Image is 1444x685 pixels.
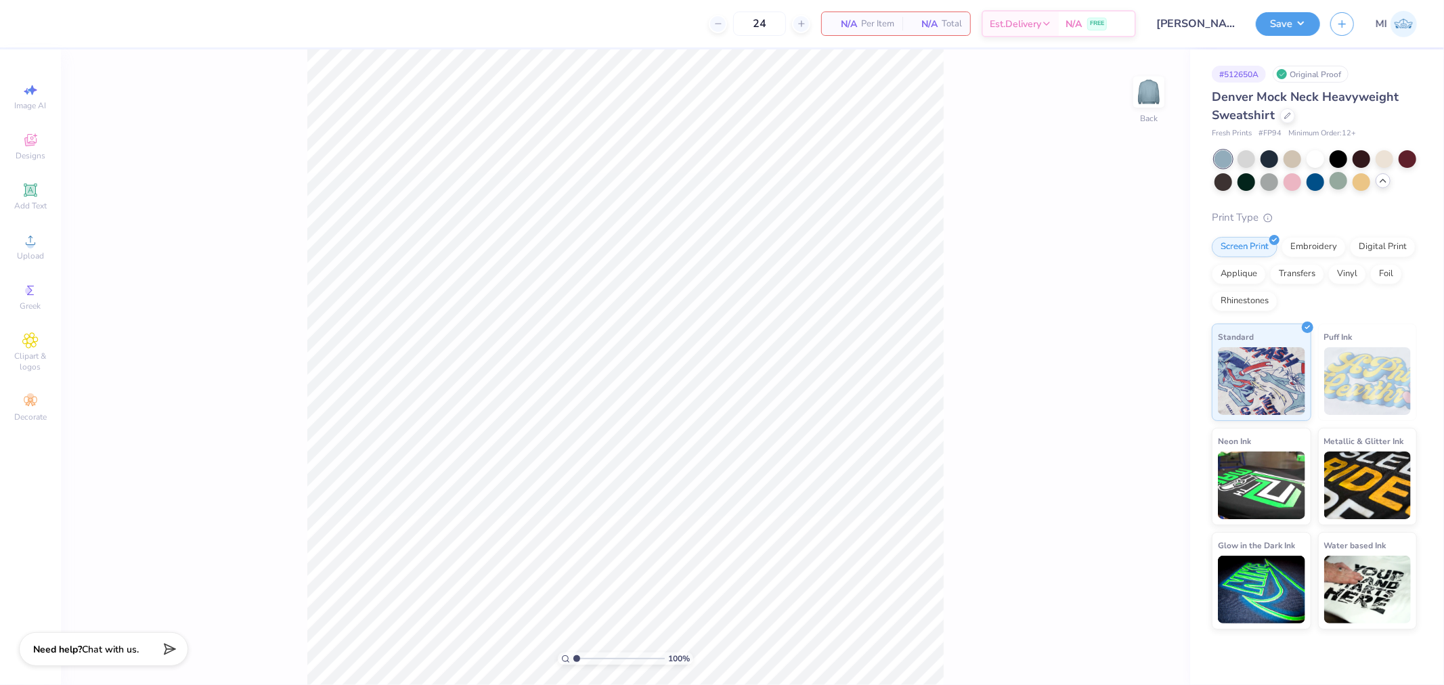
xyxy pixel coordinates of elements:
[1324,451,1412,519] img: Metallic & Glitter Ink
[1324,330,1353,344] span: Puff Ink
[1350,237,1416,257] div: Digital Print
[1212,128,1252,139] span: Fresh Prints
[1218,347,1305,415] img: Standard
[1218,330,1254,344] span: Standard
[1212,264,1266,284] div: Applique
[1376,11,1417,37] a: MI
[14,412,47,422] span: Decorate
[1212,66,1266,83] div: # 512650A
[1090,19,1104,28] span: FREE
[1288,128,1356,139] span: Minimum Order: 12 +
[1273,66,1349,83] div: Original Proof
[1376,16,1387,32] span: MI
[1066,17,1082,31] span: N/A
[830,17,857,31] span: N/A
[1328,264,1366,284] div: Vinyl
[17,250,44,261] span: Upload
[1212,210,1417,225] div: Print Type
[14,200,47,211] span: Add Text
[1256,12,1320,36] button: Save
[733,12,786,36] input: – –
[82,643,139,656] span: Chat with us.
[1370,264,1402,284] div: Foil
[1282,237,1346,257] div: Embroidery
[1324,538,1386,552] span: Water based Ink
[668,653,690,665] span: 100 %
[1259,128,1282,139] span: # FP94
[1218,538,1295,552] span: Glow in the Dark Ink
[1212,237,1277,257] div: Screen Print
[15,100,47,111] span: Image AI
[33,643,82,656] strong: Need help?
[1324,347,1412,415] img: Puff Ink
[911,17,938,31] span: N/A
[1218,556,1305,623] img: Glow in the Dark Ink
[1212,89,1399,123] span: Denver Mock Neck Heavyweight Sweatshirt
[1270,264,1324,284] div: Transfers
[1391,11,1417,37] img: Ma. Isabella Adad
[1218,451,1305,519] img: Neon Ink
[942,17,962,31] span: Total
[1135,79,1162,106] img: Back
[1324,434,1404,448] span: Metallic & Glitter Ink
[990,17,1041,31] span: Est. Delivery
[1218,434,1251,448] span: Neon Ink
[861,17,894,31] span: Per Item
[16,150,45,161] span: Designs
[1146,10,1246,37] input: Untitled Design
[1212,291,1277,311] div: Rhinestones
[1140,112,1158,125] div: Back
[1324,556,1412,623] img: Water based Ink
[7,351,54,372] span: Clipart & logos
[20,301,41,311] span: Greek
